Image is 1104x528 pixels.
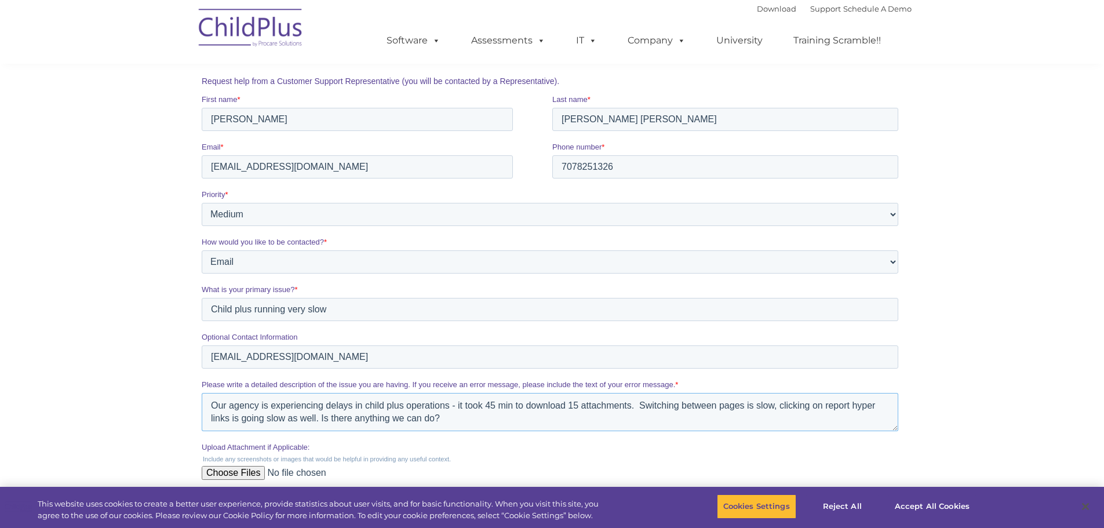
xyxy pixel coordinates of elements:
[717,494,796,519] button: Cookies Settings
[564,29,609,52] a: IT
[460,29,557,52] a: Assessments
[616,29,697,52] a: Company
[888,494,976,519] button: Accept All Cookies
[757,4,796,13] a: Download
[705,29,774,52] a: University
[843,4,912,13] a: Schedule A Demo
[782,29,892,52] a: Training Scramble!!
[351,115,400,123] span: Phone number
[351,67,386,76] span: Last name
[757,4,912,13] font: |
[375,29,452,52] a: Software
[806,494,879,519] button: Reject All
[1073,494,1098,519] button: Close
[38,498,607,521] div: This website uses cookies to create a better user experience, provide statistics about user visit...
[193,1,309,59] img: ChildPlus by Procare Solutions
[810,4,841,13] a: Support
